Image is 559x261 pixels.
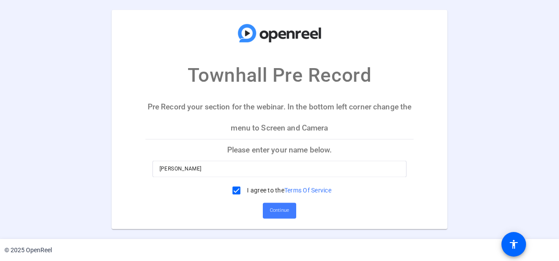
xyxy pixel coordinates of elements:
label: I agree to the [245,186,331,195]
img: company-logo [236,18,323,47]
p: Pre Record your section for the webinar. In the bottom left corner change the menu to Screen and ... [145,96,414,139]
mat-icon: accessibility [508,239,519,250]
p: Townhall Pre Record [188,61,371,90]
div: © 2025 OpenReel [4,246,52,255]
a: Terms Of Service [284,187,331,194]
button: Continue [263,203,296,219]
input: Enter your name [160,164,400,174]
p: Please enter your name below. [145,139,414,160]
span: Continue [270,204,289,217]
